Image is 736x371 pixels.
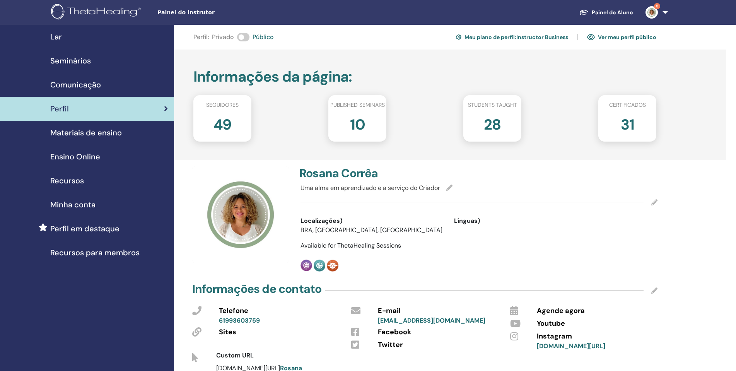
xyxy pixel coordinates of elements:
span: Público [253,32,274,42]
img: cog.svg [456,33,461,41]
h4: Informações de contato [192,282,321,296]
a: [EMAIL_ADDRESS][DOMAIN_NAME] [378,316,485,325]
span: Available for ThetaHealing Sessions [301,241,401,250]
span: Seguidores [206,101,239,109]
h2: 31 [621,112,634,134]
span: Youtube [537,319,565,329]
span: Seminários [50,55,91,67]
span: Facebook [378,327,411,337]
div: Línguas) [454,216,596,226]
a: Ver meu perfil público [587,31,656,43]
a: [DOMAIN_NAME][URL] [537,342,605,350]
span: Ensino Online [50,151,100,162]
img: default.jpg [192,166,289,263]
img: eye.svg [587,34,595,41]
span: Perfil [50,103,69,115]
span: Materiais de ensino [50,127,122,138]
span: Twitter [378,340,403,350]
span: Localizações) [301,216,342,226]
img: default.jpg [645,6,658,19]
span: E-mail [378,306,401,316]
span: Recursos [50,175,84,186]
li: BRA, [GEOGRAPHIC_DATA], [GEOGRAPHIC_DATA] [301,226,442,235]
span: Sites [219,327,236,337]
span: Recursos para membros [50,247,140,258]
span: Comunicação [50,79,101,91]
span: Privado [212,32,234,42]
span: Instagram [537,332,572,342]
a: Meu plano de perfil:Instructor Business [456,31,568,43]
img: graduation-cap-white.svg [579,9,589,15]
a: Painel do Aluno [573,5,639,20]
span: 8 [654,3,660,9]
span: Students taught [468,101,517,109]
span: Agende agora [537,306,585,316]
h2: Informações da página : [193,68,656,86]
span: Lar [50,31,62,43]
h2: 49 [213,112,232,134]
span: Uma alma em aprendizado e a serviço do Criador [301,184,440,192]
a: 61993603759 [219,316,260,325]
span: Published seminars [330,101,385,109]
span: Minha conta [50,199,96,210]
span: Perfil em destaque [50,223,120,234]
img: logo.png [51,4,143,21]
h4: Rosana Corrêa [299,166,475,180]
span: Custom URL [216,351,254,359]
span: Perfil : [193,32,209,42]
h2: 10 [350,112,365,134]
span: Telefone [219,306,248,316]
span: Painel do instrutor [157,9,273,17]
span: Certificados [609,101,646,109]
h2: 28 [484,112,501,134]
